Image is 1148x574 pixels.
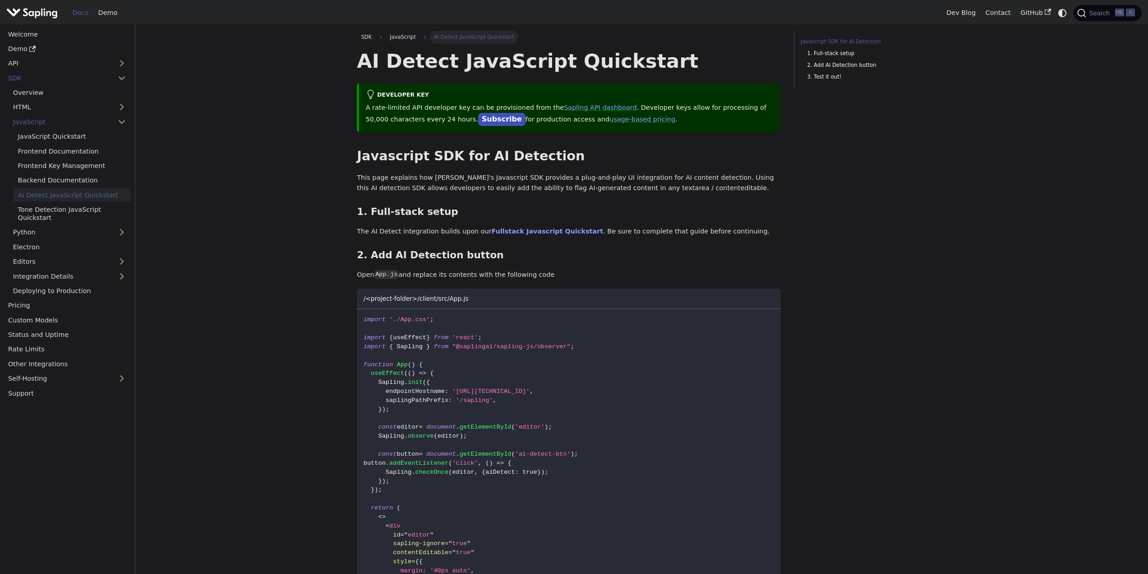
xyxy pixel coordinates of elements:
span: 'click' [452,460,478,467]
span: function [364,361,393,368]
span: { [426,379,430,386]
span: '[URL][TECHNICAL_ID]' [452,388,530,395]
span: } [426,343,430,350]
span: , [530,388,534,395]
span: Sapling [396,343,422,350]
button: Search (Ctrl+K) [1074,5,1141,21]
span: from [433,334,448,341]
span: true [452,540,467,547]
span: } [426,334,430,341]
span: style [393,558,411,565]
span: { [389,334,393,341]
a: JavaScript [8,115,131,128]
a: Rate Limits [3,343,131,356]
span: AI Detect JavaScript Quickstart [430,31,518,43]
span: { [430,370,433,377]
span: { [482,469,485,476]
span: = [419,424,423,430]
a: Integration Details [8,270,131,283]
a: Sapling API dashboard [564,104,636,111]
h3: 2. Add AI Detection button [357,249,781,261]
p: This page explains how [PERSON_NAME]'s Javascript SDK provides a plug-and-play UI integration for... [357,173,781,194]
span: "@saplingai/sapling-js/observer" [452,343,570,350]
span: ; [478,334,482,341]
h3: 1. Full-stack setup [357,206,781,218]
a: Pricing [3,299,131,312]
span: . [404,433,408,439]
span: ) [460,433,463,439]
span: 'ai-detect-btn' [515,451,571,457]
span: : [423,567,426,574]
span: aiDetect [485,469,515,476]
a: Editors [8,255,113,268]
span: div [389,523,401,529]
span: SDK [361,34,372,40]
a: 2. Add AI Detection button [807,61,920,70]
kbd: K [1126,9,1135,17]
span: ; [386,406,389,413]
span: ( [448,469,452,476]
span: '/sapling' [456,397,493,404]
span: import [364,343,386,350]
a: Overview [8,86,131,99]
span: " [470,549,474,556]
button: Collapse sidebar category 'SDK' [113,71,131,84]
span: , [493,397,497,404]
a: JavaScript Quickstart [13,130,131,143]
a: Frontend Key Management [13,159,131,173]
span: ; [544,469,548,476]
span: ) [374,486,378,493]
a: Demo [93,6,122,20]
span: ( [423,379,426,386]
a: usage-based pricing [609,116,675,123]
span: : [515,469,519,476]
code: App.js [374,270,399,279]
span: } [378,406,382,413]
span: checkOnce [415,469,448,476]
p: The AI Detect integration builds upon our . Be sure to complete that guide before continuing. [357,226,781,237]
span: = [445,540,448,547]
span: ( [512,424,515,430]
span: ( [408,361,411,368]
span: } [378,478,382,485]
h1: AI Detect JavaScript Quickstart [357,49,781,73]
span: ; [430,316,433,323]
span: = [448,549,452,556]
a: Deploying to Production [8,285,131,298]
button: Expand sidebar category 'Editors' [113,255,131,268]
span: Sapling [378,433,404,439]
span: " [467,540,470,547]
span: . [411,469,415,476]
div: /<project-folder>/client/src/App.js [357,289,781,309]
span: { [507,460,511,467]
span: ) [544,424,548,430]
span: { [389,343,393,350]
span: " [452,549,456,556]
span: useEffect [371,370,404,377]
a: Self-Hosting [3,372,131,385]
span: ( [408,370,411,377]
span: ) [382,406,386,413]
span: . [404,379,408,386]
span: editor [396,424,419,430]
span: saplingPathPrefix [386,397,448,404]
span: Search [1086,9,1115,17]
a: Demo [3,42,131,56]
span: = [411,558,415,565]
span: ) [411,370,415,377]
span: App [396,361,408,368]
p: A rate-limited API developer key can be provisioned from the . Developer keys allow for processin... [366,103,775,125]
span: true [522,469,537,476]
button: Switch between dark and light mode (currently system mode) [1056,6,1069,19]
span: ) [382,478,386,485]
a: Backend Documentation [13,174,131,187]
span: { [415,558,419,565]
a: Support [3,387,131,400]
span: { [419,558,423,565]
span: " [404,532,408,538]
a: Python [8,226,131,239]
div: Developer Key [366,90,775,101]
a: Contact [981,6,1016,20]
span: Sapling [378,379,404,386]
span: > [382,513,386,520]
